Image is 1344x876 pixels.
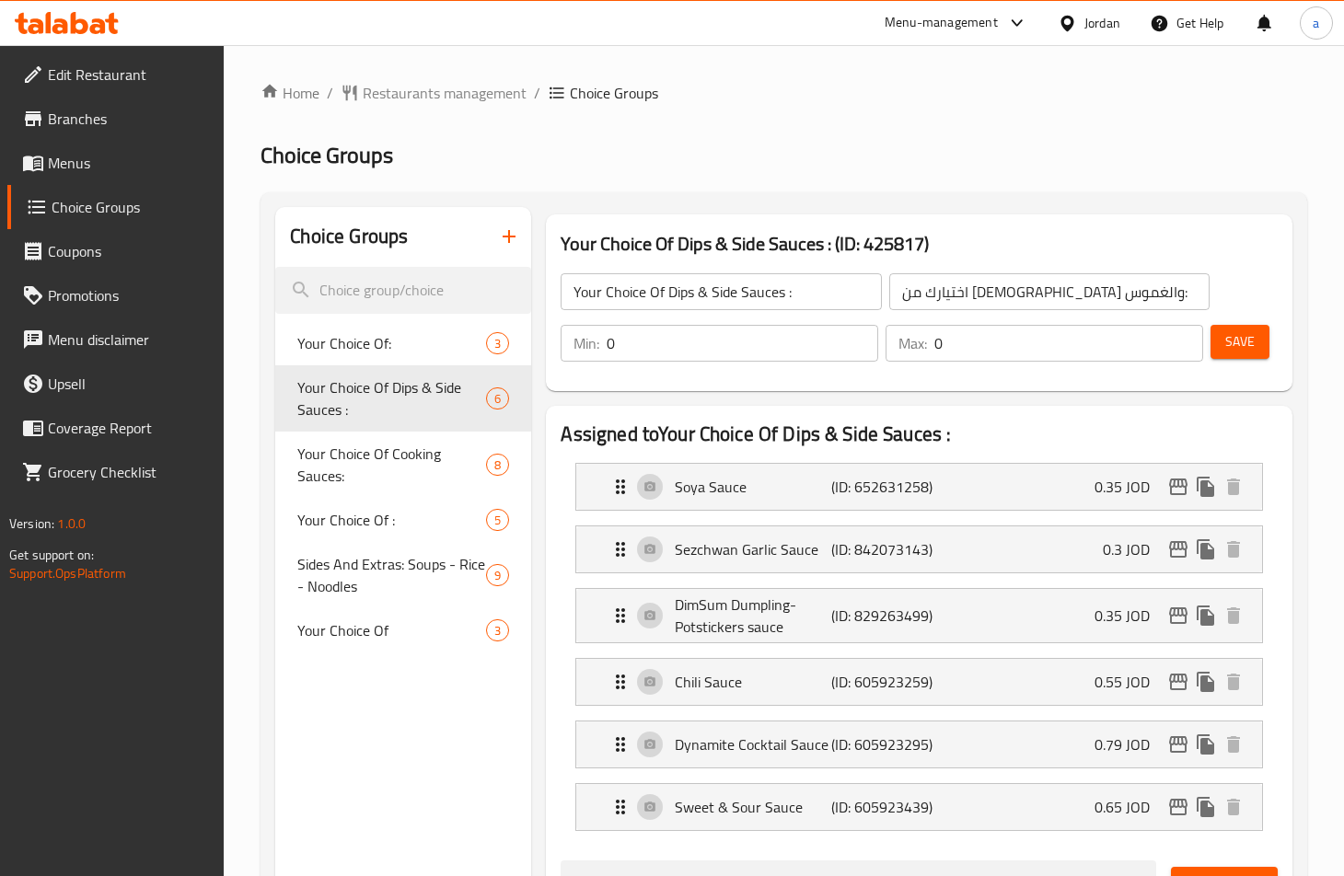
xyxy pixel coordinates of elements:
[576,589,1261,642] div: Expand
[487,622,508,640] span: 3
[487,567,508,584] span: 9
[297,443,486,487] span: Your Choice Of Cooking Sauces:
[561,229,1277,259] h3: Your Choice Of Dips & Side Sauces : (ID: 425817)
[576,721,1261,767] div: Expand
[9,561,126,585] a: Support.OpsPlatform
[1164,536,1192,563] button: edit
[675,594,831,638] p: DimSum Dumpling-Potstickers sauce
[675,538,831,560] p: Sezchwan Garlic Sauce
[576,464,1261,510] div: Expand
[486,619,509,641] div: Choices
[1095,605,1164,627] p: 0.35 JOD
[48,108,210,130] span: Branches
[1095,733,1164,755] p: 0.79 JOD
[48,373,210,395] span: Upsell
[487,512,508,529] span: 5
[576,784,1261,830] div: Expand
[831,605,935,627] p: (ID: 829263499)
[675,733,831,755] p: Dynamite Cocktail Sauce
[48,240,210,262] span: Coupons
[831,671,935,693] p: (ID: 605923259)
[675,671,831,693] p: Chili Sauce
[7,52,225,97] a: Edit Restaurant
[1164,668,1192,696] button: edit
[1192,668,1220,696] button: duplicate
[341,82,527,104] a: Restaurants management
[1095,476,1164,498] p: 0.35 JOD
[831,733,935,755] p: (ID: 605923295)
[1313,13,1319,33] span: a
[1192,536,1220,563] button: duplicate
[9,543,94,567] span: Get support on:
[261,82,319,104] a: Home
[297,553,486,597] span: Sides And Extras: Soups - Rice - Noodles
[1095,671,1164,693] p: 0.55 JOD
[363,82,527,104] span: Restaurants management
[487,456,508,474] span: 8
[275,365,531,432] div: Your Choice Of Dips & Side Sauces :6
[7,273,225,317] a: Promotions
[1192,731,1220,758] button: duplicate
[52,196,210,218] span: Choice Groups
[534,82,540,104] li: /
[7,362,225,406] a: Upsell
[1164,473,1192,501] button: edit
[1220,668,1247,696] button: delete
[574,332,599,354] p: Min:
[561,455,1277,518] li: Expand
[898,332,927,354] p: Max:
[831,796,935,818] p: (ID: 605923439)
[48,461,210,483] span: Grocery Checklist
[486,332,509,354] div: Choices
[275,542,531,608] div: Sides And Extras: Soups - Rice - Noodles9
[561,776,1277,838] li: Expand
[290,223,408,250] h2: Choice Groups
[57,512,86,536] span: 1.0.0
[48,284,210,306] span: Promotions
[487,335,508,352] span: 3
[1220,602,1247,629] button: delete
[48,152,210,174] span: Menus
[261,82,1307,104] nav: breadcrumb
[486,564,509,586] div: Choices
[675,796,831,818] p: Sweet & Sour Sauce
[7,406,225,450] a: Coverage Report
[831,538,935,560] p: (ID: 842073143)
[275,432,531,498] div: Your Choice Of Cooking Sauces:8
[1220,536,1247,563] button: delete
[7,185,225,229] a: Choice Groups
[327,82,333,104] li: /
[1095,796,1164,818] p: 0.65 JOD
[576,659,1261,705] div: Expand
[576,526,1261,572] div: Expand
[1220,473,1247,501] button: delete
[275,267,531,314] input: search
[7,229,225,273] a: Coupons
[1220,731,1247,758] button: delete
[1225,330,1255,353] span: Save
[570,82,658,104] span: Choice Groups
[297,332,486,354] span: Your Choice Of:
[1220,793,1247,821] button: delete
[275,321,531,365] div: Your Choice Of:3
[1211,325,1269,359] button: Save
[561,713,1277,776] li: Expand
[7,141,225,185] a: Menus
[561,651,1277,713] li: Expand
[7,450,225,494] a: Grocery Checklist
[48,417,210,439] span: Coverage Report
[486,387,509,409] div: Choices
[297,376,486,421] span: Your Choice Of Dips & Side Sauces :
[7,317,225,362] a: Menu disclaimer
[1192,473,1220,501] button: duplicate
[261,134,393,176] span: Choice Groups
[1192,793,1220,821] button: duplicate
[297,509,486,531] span: Your Choice Of :
[561,581,1277,651] li: Expand
[1164,602,1192,629] button: edit
[48,63,210,86] span: Edit Restaurant
[48,328,210,351] span: Menu disclaimer
[487,390,508,408] span: 6
[1084,13,1120,33] div: Jordan
[275,608,531,652] div: Your Choice Of3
